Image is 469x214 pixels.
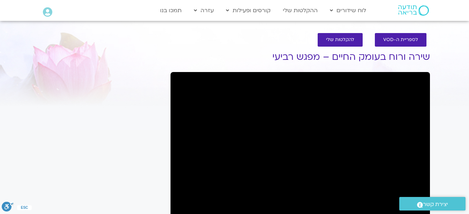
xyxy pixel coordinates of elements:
a: ההקלטות שלי [279,4,321,17]
span: יצירת קשר [423,200,448,209]
a: יצירת קשר [399,197,466,211]
img: תודעה בריאה [398,5,429,16]
a: להקלטות שלי [318,33,363,47]
span: להקלטות שלי [326,37,354,42]
span: לספריית ה-VOD [383,37,418,42]
a: עזרה [190,4,217,17]
a: תמכו בנו [157,4,185,17]
a: לספריית ה-VOD [375,33,426,47]
a: קורסים ופעילות [222,4,274,17]
a: לוח שידורים [326,4,370,17]
h1: שירה ורוח בעומק החיים – מפגש רביעי [171,52,430,62]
